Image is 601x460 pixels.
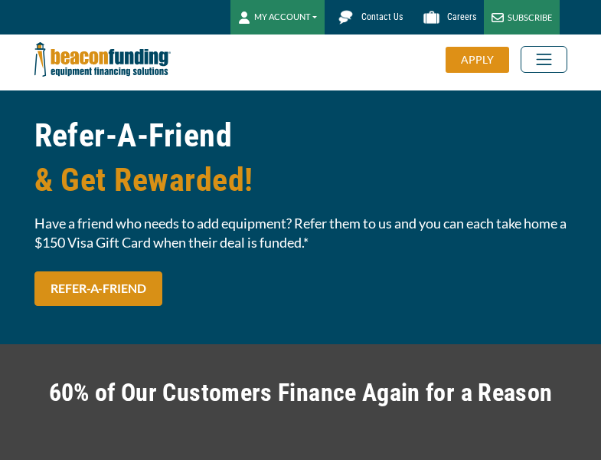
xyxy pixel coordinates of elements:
a: APPLY [446,47,521,73]
div: APPLY [446,47,509,73]
a: Contact Us [325,4,410,31]
button: Toggle navigation [521,46,567,73]
h2: 60% of Our Customers Finance Again for a Reason [34,375,567,410]
a: REFER-A-FRIEND [34,271,162,306]
a: Careers [410,4,484,31]
span: Contact Us [361,11,403,22]
span: Have a friend who needs to add equipment? Refer them to us and you can each take home a $150 Visa... [34,214,567,252]
h1: Refer-A-Friend [34,113,567,202]
span: Careers [447,11,476,22]
img: Beacon Funding chat [332,4,359,31]
span: & Get Rewarded! [34,158,567,202]
img: Beacon Funding Careers [418,4,445,31]
img: Beacon Funding Corporation logo [34,34,171,84]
